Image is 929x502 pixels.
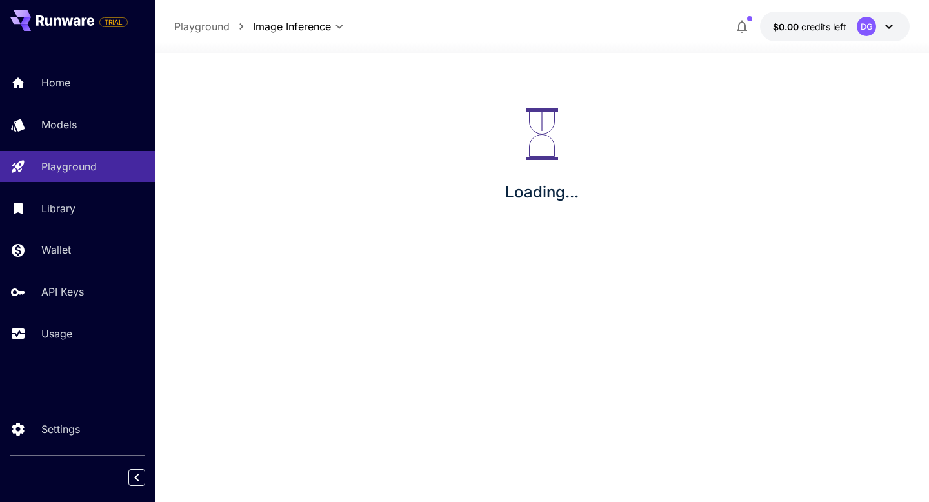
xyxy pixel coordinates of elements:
p: Video Inference [186,185,243,194]
p: Playground [41,159,97,174]
span: $0.00 [773,21,801,32]
p: API Keys [41,284,84,299]
p: Settings [41,421,80,437]
span: Image Inference [253,19,331,34]
button: Collapse sidebar [128,469,145,486]
p: Image Upscale [186,232,240,241]
p: ControlNet Preprocess [186,256,269,265]
span: Add your payment card to enable full platform functionality. [99,14,128,30]
span: credits left [801,21,846,32]
p: PhotoMaker [186,279,230,288]
div: DG [857,17,876,36]
div: Collapse sidebar [138,466,155,489]
p: Library [41,201,75,216]
button: $0.00DG [760,12,910,41]
p: Models [41,117,77,132]
p: Image Inference [188,161,246,170]
nav: breadcrumb [174,19,253,34]
p: Loading... [505,181,579,204]
div: $0.00 [773,20,846,34]
p: Wallet [41,242,71,257]
p: Home [41,75,70,90]
span: TRIAL [100,17,127,27]
a: Playground [174,19,230,34]
p: Background Removal [186,208,264,217]
p: Usage [41,326,72,341]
